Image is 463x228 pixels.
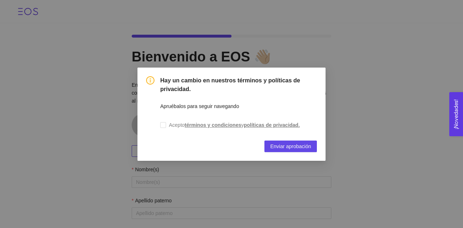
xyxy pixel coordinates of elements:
[185,122,241,128] a: términos y condiciones
[146,76,154,85] span: info-circle
[449,92,463,136] button: Open Feedback Widget
[244,122,300,128] a: políticas de privacidad.
[166,121,303,129] span: Acepto y
[270,142,311,150] span: Enviar aprobación
[264,141,317,152] button: Enviar aprobación
[160,102,239,110] p: Apruébalos para seguir navegando
[160,76,317,94] h5: Hay un cambio en nuestros términos y políticas de privacidad.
